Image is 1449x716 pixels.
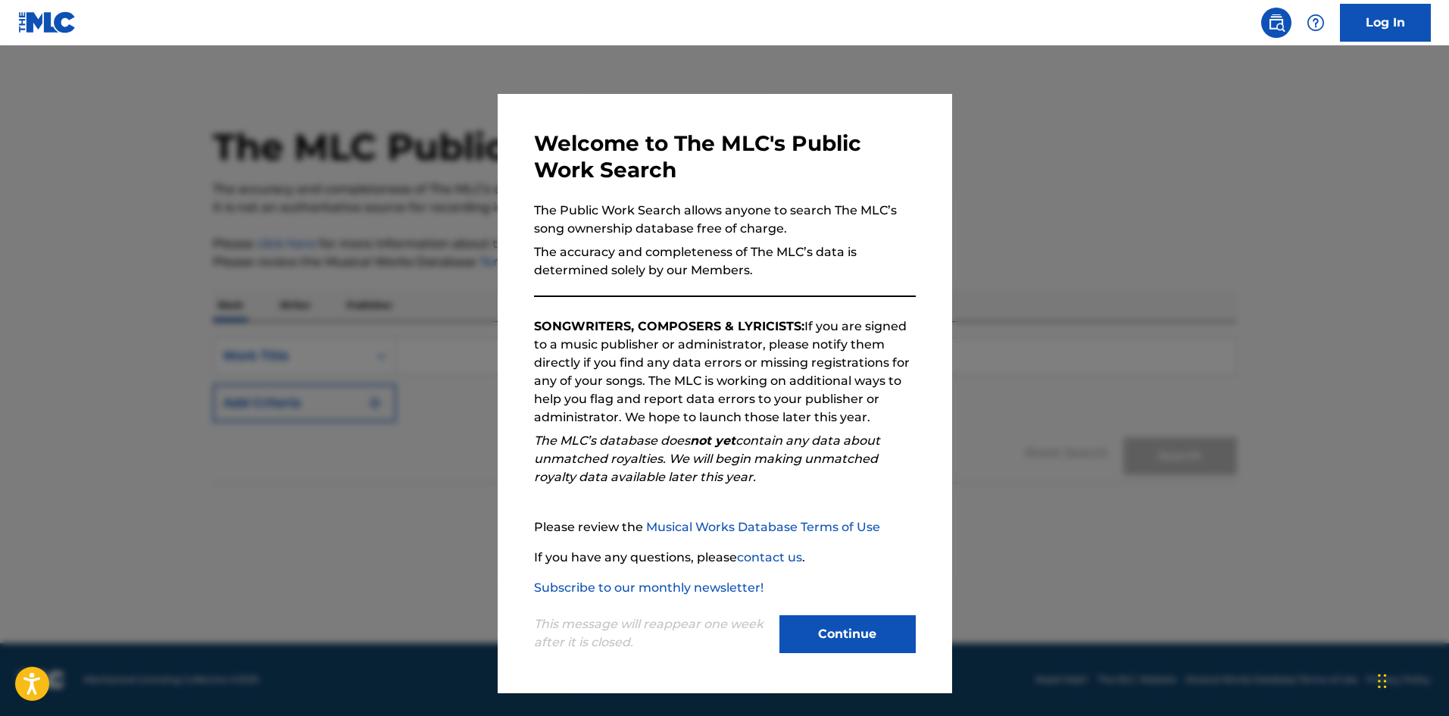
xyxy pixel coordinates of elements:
iframe: Chat Widget [1373,643,1449,716]
p: This message will reappear one week after it is closed. [534,615,770,652]
strong: SONGWRITERS, COMPOSERS & LYRICISTS: [534,319,804,333]
strong: not yet [690,433,735,448]
div: Drag [1378,658,1387,704]
p: Please review the [534,518,916,536]
img: search [1267,14,1285,32]
a: Public Search [1261,8,1291,38]
p: If you are signed to a music publisher or administrator, please notify them directly if you find ... [534,317,916,427]
p: The Public Work Search allows anyone to search The MLC’s song ownership database free of charge. [534,202,916,238]
button: Continue [779,615,916,653]
a: Log In [1340,4,1431,42]
a: Subscribe to our monthly newsletter! [534,580,764,595]
em: The MLC’s database does contain any data about unmatched royalties. We will begin making unmatche... [534,433,880,484]
a: contact us [737,550,802,564]
p: The accuracy and completeness of The MLC’s data is determined solely by our Members. [534,243,916,280]
p: If you have any questions, please . [534,549,916,567]
h3: Welcome to The MLC's Public Work Search [534,130,916,183]
img: help [1307,14,1325,32]
div: Help [1301,8,1331,38]
img: MLC Logo [18,11,77,33]
a: Musical Works Database Terms of Use [646,520,880,534]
